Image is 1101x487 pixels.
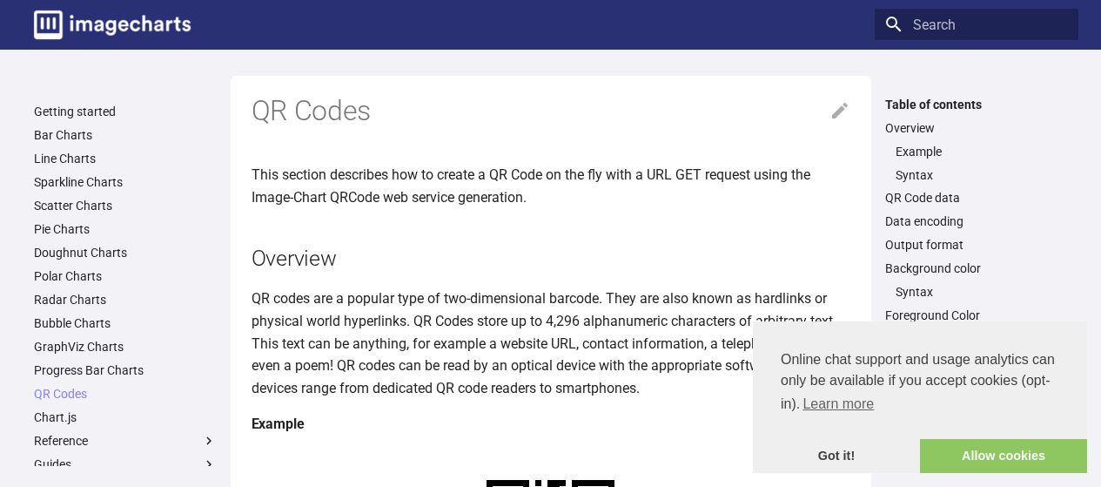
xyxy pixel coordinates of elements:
a: dismiss cookie message [753,439,920,474]
h4: Example [252,413,850,436]
span: Online chat support and usage analytics can only be available if you accept cookies (opt-in). [781,349,1059,417]
input: Search [875,9,1078,40]
a: Line Charts [34,151,217,166]
a: Getting started [34,104,217,119]
a: Scatter Charts [34,198,217,213]
a: QR Codes [34,386,217,402]
nav: Overview [885,144,1068,183]
a: Data encoding [885,213,1068,229]
a: Polar Charts [34,268,217,284]
div: cookieconsent [753,321,1087,473]
a: Syntax [896,284,1068,300]
a: Doughnut Charts [34,245,217,260]
label: Reference [34,433,217,449]
a: Example [896,144,1068,159]
label: Guides [34,457,217,472]
p: QR codes are a popular type of two-dimensional barcode. They are also known as hardlinks or physi... [252,287,850,399]
a: Overview [885,120,1068,136]
a: Foreground Color [885,308,1068,323]
a: Progress Bar Charts [34,362,217,378]
h2: Overview [252,243,850,274]
a: Bubble Charts [34,315,217,331]
h1: QR Codes [252,93,850,130]
a: QR Code data [885,190,1068,206]
p: This section describes how to create a QR Code on the fly with a URL GET request using the Image-... [252,164,850,208]
label: Table of contents [875,97,1078,112]
a: Radar Charts [34,292,217,308]
a: allow cookies [920,439,1087,474]
nav: Background color [885,284,1068,300]
a: Syntax [896,167,1068,183]
a: Sparkline Charts [34,174,217,190]
a: GraphViz Charts [34,339,217,355]
a: Background color [885,260,1068,276]
a: Chart.js [34,409,217,425]
nav: Table of contents [875,97,1078,371]
img: logo [34,10,191,39]
a: learn more about cookies [800,391,876,417]
a: Pie Charts [34,221,217,237]
a: Bar Charts [34,127,217,143]
a: Image-Charts documentation [27,3,198,46]
a: Output format [885,237,1068,253]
